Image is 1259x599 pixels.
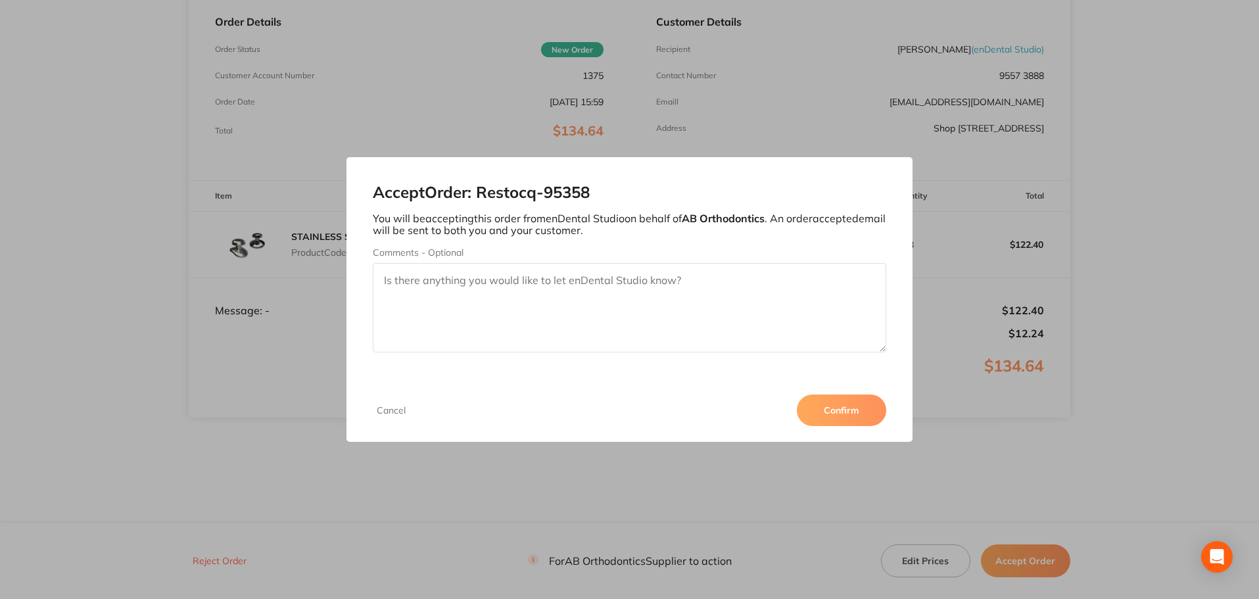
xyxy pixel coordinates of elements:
[682,212,765,225] b: AB Orthodontics
[797,395,886,426] button: Confirm
[373,183,887,202] h2: Accept Order: Restocq- 95358
[1201,541,1233,573] div: Open Intercom Messenger
[373,247,887,258] label: Comments - Optional
[373,404,410,416] button: Cancel
[373,212,887,237] p: You will be accepting this order from enDental Studio on behalf of . An order accepted email will...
